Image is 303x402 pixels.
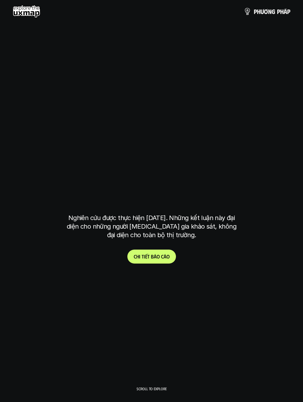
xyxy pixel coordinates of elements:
[127,250,176,264] a: Chitiếtbáocáo
[145,253,147,259] span: ế
[151,253,154,259] span: b
[166,253,170,259] span: o
[254,8,257,15] span: p
[154,253,157,259] span: á
[260,8,264,15] span: ư
[136,253,139,259] span: h
[64,214,239,239] p: Nghiên cứu được thực hiện [DATE]. Những kết luận này đại diện cho những người [MEDICAL_DATA] gia ...
[147,253,150,259] span: t
[161,253,164,259] span: c
[284,8,287,15] span: á
[134,253,136,259] span: C
[73,154,230,172] h2: phạm vi công việc của
[280,8,284,15] span: h
[142,253,144,259] span: t
[268,8,272,15] span: n
[157,253,160,259] span: o
[244,5,290,18] a: phươngpháp
[257,8,260,15] span: h
[139,253,140,259] span: i
[264,8,268,15] span: ơ
[137,386,167,391] p: Scroll to explore
[130,140,178,148] h6: Kết quả nghiên cứu
[144,253,145,259] span: i
[287,8,290,15] span: p
[75,191,228,209] h2: tại [GEOGRAPHIC_DATA]
[272,8,275,15] span: g
[277,8,280,15] span: p
[164,253,166,259] span: á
